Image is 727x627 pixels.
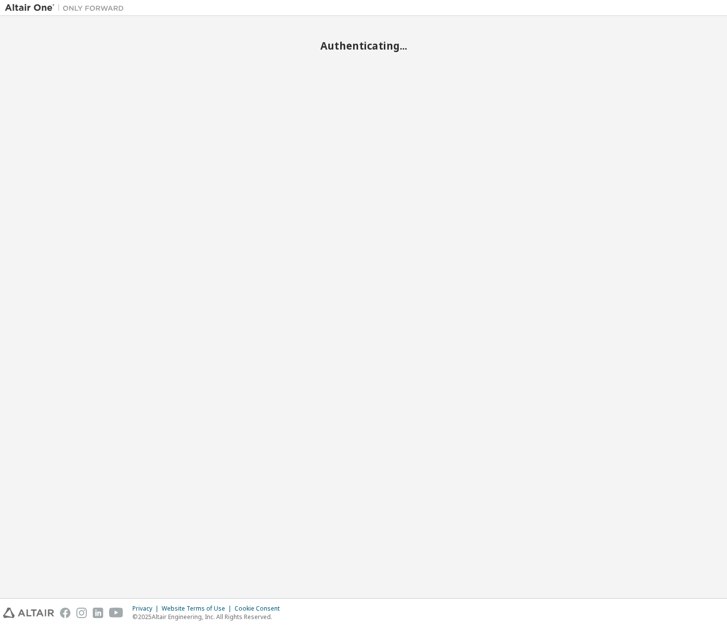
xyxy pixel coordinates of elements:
[132,613,286,621] p: © 2025 Altair Engineering, Inc. All Rights Reserved.
[235,605,286,613] div: Cookie Consent
[60,608,70,618] img: facebook.svg
[132,605,162,613] div: Privacy
[109,608,123,618] img: youtube.svg
[93,608,103,618] img: linkedin.svg
[5,39,722,52] h2: Authenticating...
[76,608,87,618] img: instagram.svg
[3,608,54,618] img: altair_logo.svg
[162,605,235,613] div: Website Terms of Use
[5,3,129,13] img: Altair One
